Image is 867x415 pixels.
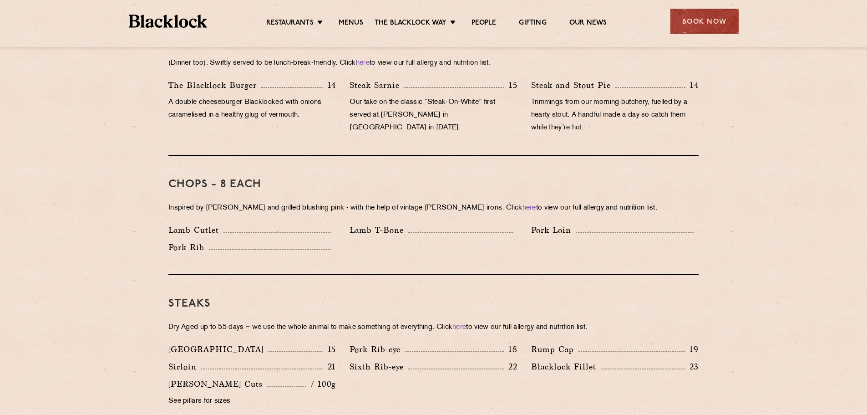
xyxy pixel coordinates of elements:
[168,202,699,215] p: Inspired by [PERSON_NAME] and grilled blushing pink - with the help of vintage [PERSON_NAME] iron...
[504,361,517,373] p: 22
[168,57,699,70] p: (Dinner too). Swiftly served to be lunch-break-friendly. Click to view our full allergy and nutri...
[168,378,267,390] p: [PERSON_NAME] Cuts
[350,224,408,236] p: Lamb T-Bone
[168,179,699,190] h3: Chops - 8 each
[350,79,404,92] p: Steak Sarnie
[350,343,405,356] p: Pork Rib-eye
[685,79,699,91] p: 14
[168,395,336,408] p: See pillars for sizes
[670,9,739,34] div: Book Now
[452,324,466,331] a: here
[323,79,336,91] p: 14
[531,224,576,236] p: Pork Loin
[168,321,699,334] p: Dry Aged up to 55 days − we use the whole animal to make something of everything. Click to view o...
[685,361,699,373] p: 23
[531,343,578,356] p: Rump Cap
[339,19,363,29] a: Menus
[350,360,408,373] p: Sixth Rib-eye
[168,343,268,356] p: [GEOGRAPHIC_DATA]
[323,343,336,355] p: 15
[375,19,446,29] a: The Blacklock Way
[168,360,201,373] p: Sirloin
[350,96,517,134] p: Our take on the classic “Steak-On-White” first served at [PERSON_NAME] in [GEOGRAPHIC_DATA] in [D...
[168,224,223,236] p: Lamb Cutlet
[168,241,209,254] p: Pork Rib
[168,298,699,310] h3: Steaks
[472,19,496,29] a: People
[129,15,208,28] img: BL_Textured_Logo-footer-cropped.svg
[531,96,699,134] p: Trimmings from our morning butchery, fuelled by a hearty stout. A handful made a day so catch the...
[168,79,261,92] p: The Blacklock Burger
[356,60,370,67] a: here
[504,79,517,91] p: 15
[685,343,699,355] p: 19
[522,205,536,211] a: here
[531,79,615,92] p: Steak and Stout Pie
[306,378,336,390] p: / 100g
[569,19,607,29] a: Our News
[168,96,336,122] p: A double cheeseburger Blacklocked with onions caramelised in a healthy glug of vermouth.
[504,343,517,355] p: 18
[531,360,601,373] p: Blacklock Fillet
[519,19,546,29] a: Gifting
[323,361,336,373] p: 21
[266,19,314,29] a: Restaurants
